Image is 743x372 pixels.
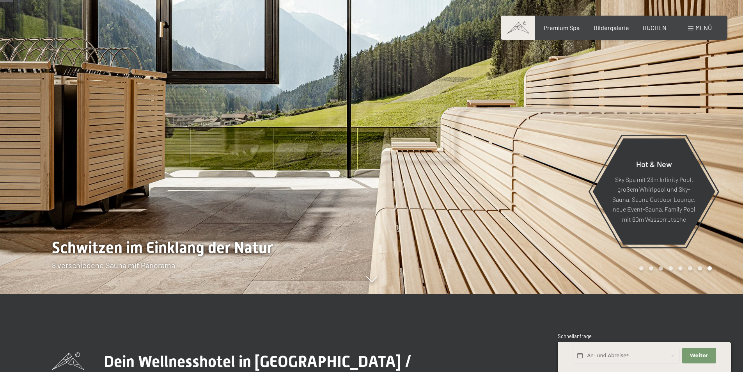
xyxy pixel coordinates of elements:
div: Carousel Page 7 [698,266,702,271]
div: Carousel Page 5 [678,266,683,271]
a: Bildergalerie [594,24,629,31]
button: Weiter [682,348,716,364]
a: Hot & New Sky Spa mit 23m Infinity Pool, großem Whirlpool und Sky-Sauna, Sauna Outdoor Lounge, ne... [592,138,716,245]
span: Hot & New [636,159,672,168]
span: Schnellanfrage [558,333,592,339]
span: Weiter [690,352,708,359]
p: Sky Spa mit 23m Infinity Pool, großem Whirlpool und Sky-Sauna, Sauna Outdoor Lounge, neue Event-S... [612,174,696,224]
div: Carousel Page 2 [649,266,653,271]
div: Carousel Page 4 [669,266,673,271]
a: Premium Spa [544,24,580,31]
span: Menü [695,24,712,31]
div: Carousel Page 8 (Current Slide) [708,266,712,271]
div: Carousel Page 1 [639,266,644,271]
div: Carousel Page 3 [659,266,663,271]
a: BUCHEN [643,24,667,31]
div: Carousel Pagination [637,266,712,271]
div: Carousel Page 6 [688,266,692,271]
